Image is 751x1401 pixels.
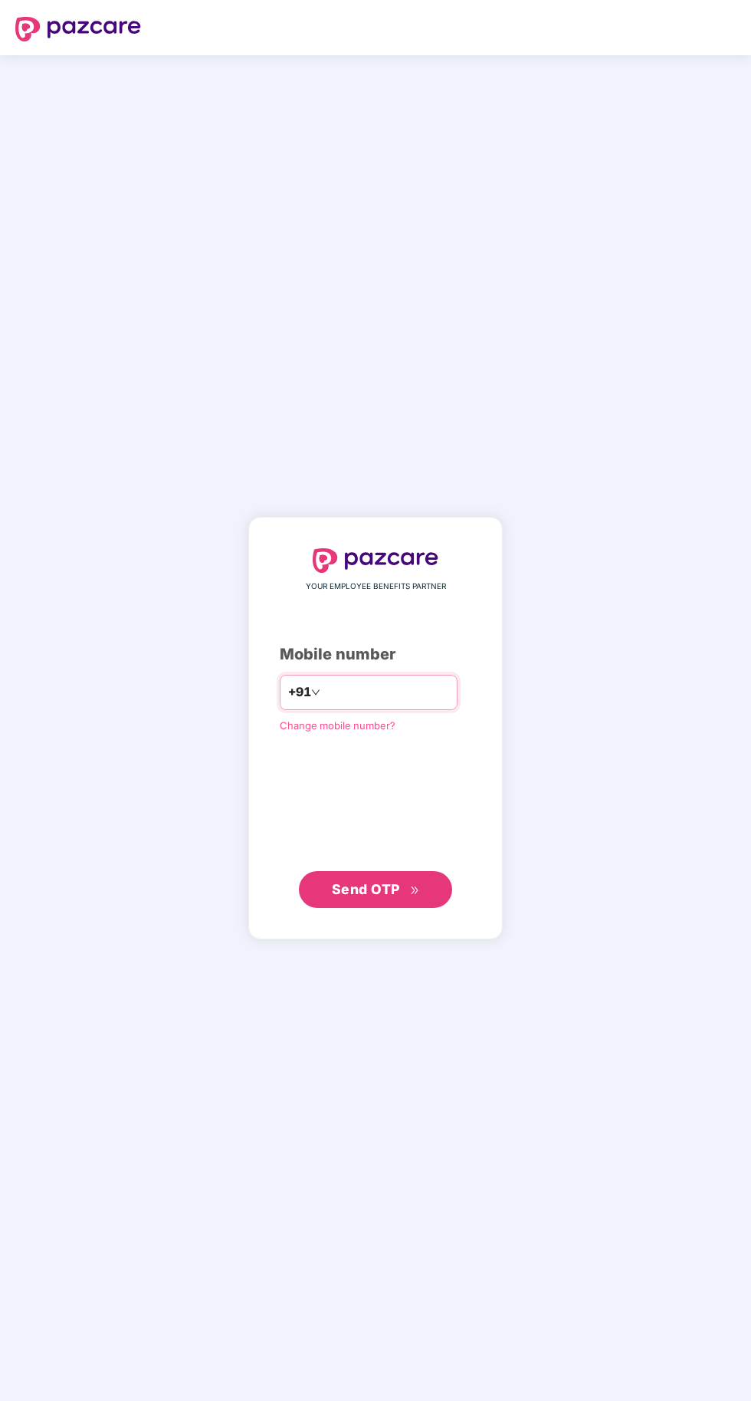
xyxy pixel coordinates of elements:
span: Send OTP [332,881,400,897]
span: down [311,688,320,697]
div: Mobile number [280,643,471,666]
img: logo [15,17,141,41]
span: +91 [288,682,311,702]
img: logo [313,548,438,573]
span: double-right [410,886,420,896]
a: Change mobile number? [280,719,395,732]
span: YOUR EMPLOYEE BENEFITS PARTNER [306,580,446,593]
button: Send OTPdouble-right [299,871,452,908]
